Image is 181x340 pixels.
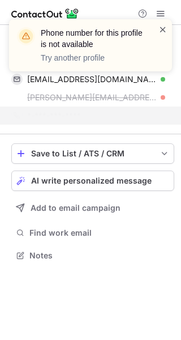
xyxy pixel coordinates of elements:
[41,27,145,50] header: Phone number for this profile is not available
[31,176,152,185] span: AI write personalized message
[31,203,120,212] span: Add to email campaign
[31,149,154,158] div: Save to List / ATS / CRM
[27,92,157,103] span: [PERSON_NAME][EMAIL_ADDRESS][DOMAIN_NAME]
[11,143,174,164] button: save-profile-one-click
[11,171,174,191] button: AI write personalized message
[11,198,174,218] button: Add to email campaign
[29,250,170,261] span: Notes
[11,248,174,263] button: Notes
[29,228,170,238] span: Find work email
[11,7,79,20] img: ContactOut v5.3.10
[11,225,174,241] button: Find work email
[41,52,145,63] p: Try another profile
[17,27,35,45] img: warning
